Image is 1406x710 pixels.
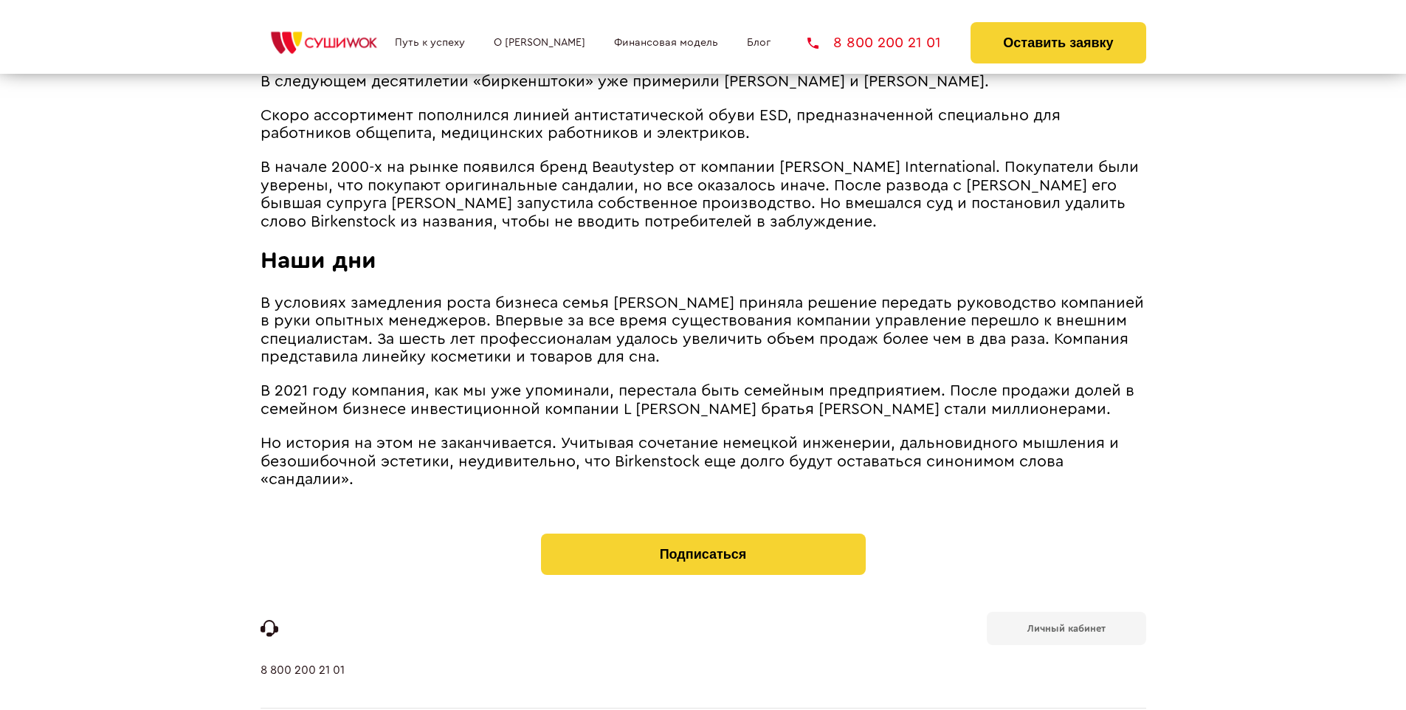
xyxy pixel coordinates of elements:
[833,35,941,50] span: 8 800 200 21 01
[614,37,718,49] a: Финансовая модель
[261,249,376,272] span: Наши дни
[395,37,465,49] a: Путь к успеху
[261,108,1061,142] span: Скоро ассортимент пополнился линией антистатической обуви ESD, предназначенной специально для раб...
[1027,624,1106,633] b: Личный кабинет
[971,22,1145,63] button: Оставить заявку
[261,159,1139,230] span: В начале 2000-х на рынке появился бренд Beautystep от компании [PERSON_NAME] International. Покуп...
[261,383,1134,417] span: В 2021 году компания, как мы уже упоминали, перестала быть семейным предприятием. После продажи д...
[807,35,941,50] a: 8 800 200 21 01
[987,612,1146,645] a: Личный кабинет
[261,435,1119,487] span: Но история на этом не заканчивается. Учитывая сочетание немецкой инженерии, дальновидного мышлени...
[494,37,585,49] a: О [PERSON_NAME]
[261,664,345,708] a: 8 800 200 21 01
[261,1,1145,89] span: Основная претензия клиентов всегда была связана с внешним видом пусть удобной, но для многих урод...
[747,37,771,49] a: Блог
[541,534,866,575] button: Подписаться
[261,295,1144,365] span: В условиях замедления роста бизнеса семья [PERSON_NAME] приняла решение передать руководство комп...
